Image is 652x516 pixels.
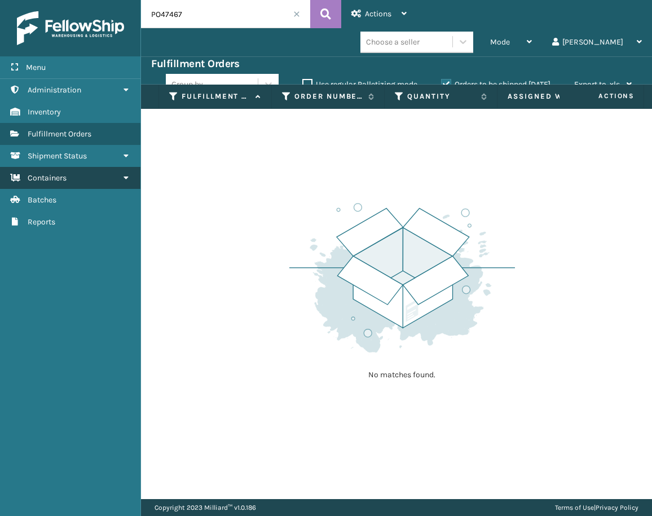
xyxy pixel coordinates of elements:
[294,91,363,102] label: Order Number
[596,504,638,511] a: Privacy Policy
[574,80,620,89] span: Export to .xls
[302,80,417,89] label: Use regular Palletizing mode
[555,504,594,511] a: Terms of Use
[555,499,638,516] div: |
[26,63,46,72] span: Menu
[552,28,642,56] div: [PERSON_NAME]
[155,499,256,516] p: Copyright 2023 Milliard™ v 1.0.186
[563,87,641,105] span: Actions
[28,85,81,95] span: Administration
[28,151,87,161] span: Shipment Status
[407,91,475,102] label: Quantity
[171,78,203,90] div: Group by
[28,217,55,227] span: Reports
[28,195,56,205] span: Batches
[366,36,420,48] div: Choose a seller
[441,80,550,89] label: Orders to be shipped [DATE]
[28,129,91,139] span: Fulfillment Orders
[151,57,239,70] h3: Fulfillment Orders
[28,107,61,117] span: Inventory
[17,11,124,45] img: logo
[182,91,250,102] label: Fulfillment Order Id
[490,37,510,47] span: Mode
[28,173,67,183] span: Containers
[508,91,588,102] label: Assigned Warehouse
[365,9,391,19] span: Actions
